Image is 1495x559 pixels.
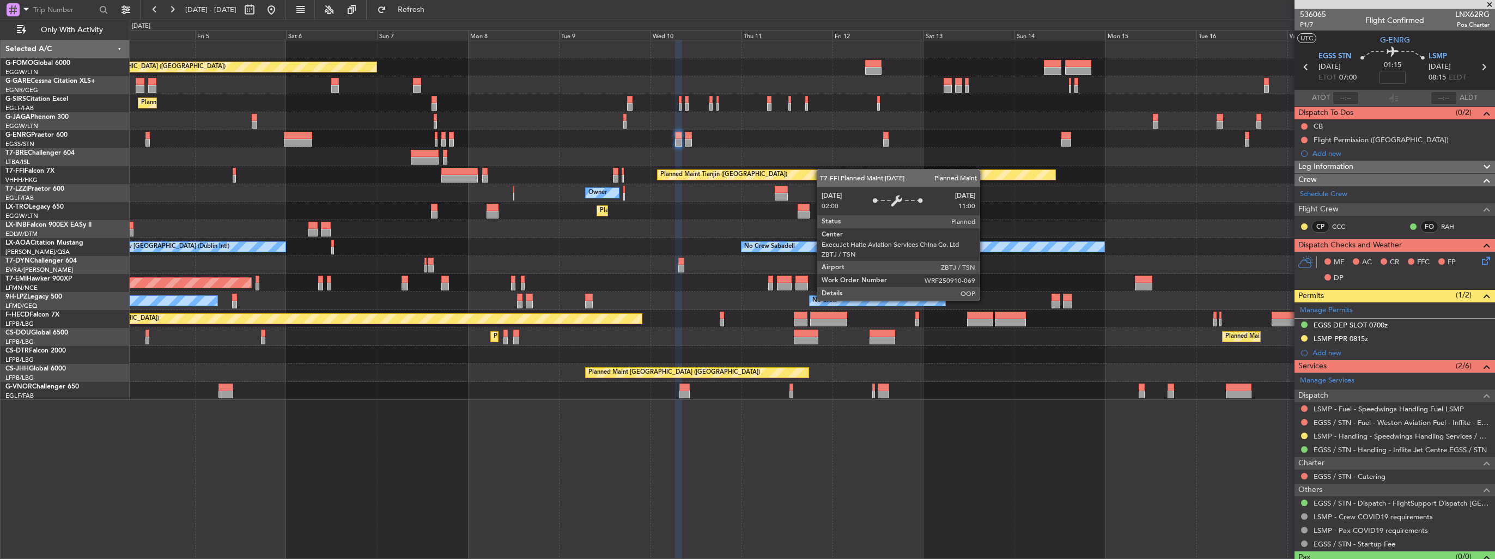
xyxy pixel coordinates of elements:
[5,312,59,318] a: F-HECDFalcon 7X
[5,132,31,138] span: G-ENRG
[5,366,29,372] span: CS-JHH
[812,293,837,309] div: No Crew
[5,204,29,210] span: LX-TRO
[600,203,671,219] div: Planned Maint Dusseldorf
[660,167,787,183] div: Planned Maint Tianjin ([GEOGRAPHIC_DATA])
[1460,93,1478,104] span: ALDT
[5,114,69,120] a: G-JAGAPhenom 300
[1314,418,1490,427] a: EGSS / STN - Fuel - Weston Aviation Fuel - Inflite - EGSS / STN
[5,96,68,102] a: G-SIRSCitation Excel
[5,96,26,102] span: G-SIRS
[1298,203,1339,216] span: Flight Crew
[286,30,377,40] div: Sat 6
[1314,472,1385,481] a: EGSS / STN - Catering
[1300,20,1326,29] span: P1/7
[5,338,34,346] a: LFPB/LBG
[5,132,68,138] a: G-ENRGPraetor 600
[5,60,33,66] span: G-FOMO
[5,186,28,192] span: T7-LZZI
[5,158,30,166] a: LTBA/ISL
[1417,257,1430,268] span: FFC
[1014,30,1105,40] div: Sun 14
[5,204,64,210] a: LX-TROLegacy 650
[5,114,31,120] span: G-JAGA
[5,150,28,156] span: T7-BRE
[5,240,83,246] a: LX-AOACitation Mustang
[5,194,34,202] a: EGLF/FAB
[5,312,29,318] span: F-HECD
[1300,189,1347,200] a: Schedule Crew
[468,30,559,40] div: Mon 8
[5,78,95,84] a: G-GARECessna Citation XLS+
[5,68,38,76] a: EGGW/LTN
[5,140,34,148] a: EGSS/STN
[5,78,31,84] span: G-GARE
[1318,72,1336,83] span: ETOT
[5,284,38,292] a: LFMN/NCE
[1287,30,1378,40] div: Wed 17
[1314,404,1464,414] a: LSMP - Fuel - Speedwings Handling Fuel LSMP
[1456,107,1472,118] span: (0/2)
[12,21,118,39] button: Only With Activity
[1298,290,1324,302] span: Permits
[1390,257,1399,268] span: CR
[1298,390,1328,402] span: Dispatch
[377,30,468,40] div: Sun 7
[5,86,38,94] a: EGNR/CEG
[388,6,434,14] span: Refresh
[5,348,29,354] span: CS-DTR
[1339,72,1357,83] span: 07:00
[1449,72,1466,83] span: ELDT
[1333,92,1359,105] input: --:--
[1298,174,1317,186] span: Crew
[1311,221,1329,233] div: CP
[1314,334,1368,343] div: LSMP PPR 0815z
[1334,257,1344,268] span: MF
[1429,72,1446,83] span: 08:15
[5,122,38,130] a: EGGW/LTN
[1318,51,1351,62] span: EGSS STN
[1314,499,1490,508] a: EGSS / STN - Dispatch - FlightSupport Dispatch [GEOGRAPHIC_DATA]
[5,266,73,274] a: EVRA/[PERSON_NAME]
[5,330,68,336] a: CS-DOUGlobal 6500
[1298,360,1327,373] span: Services
[1297,33,1316,43] button: UTC
[5,302,37,310] a: LFMD/CEQ
[1314,320,1388,330] div: EGSS DEP SLOT 0700z
[1312,348,1490,357] div: Add new
[5,374,34,382] a: LFPB/LBG
[1429,51,1447,62] span: LSMP
[559,30,650,40] div: Tue 9
[1456,360,1472,372] span: (2/6)
[1380,34,1410,46] span: G-ENRG
[372,1,437,19] button: Refresh
[494,329,665,345] div: Planned Maint [GEOGRAPHIC_DATA] ([GEOGRAPHIC_DATA])
[5,348,66,354] a: CS-DTRFalcon 2000
[1314,526,1428,535] a: LSMP - Pax COVID19 requirements
[1298,161,1353,173] span: Leg Information
[1314,121,1323,131] div: CB
[1298,484,1322,496] span: Others
[5,276,27,282] span: T7-EMI
[1312,93,1330,104] span: ATOT
[1314,135,1449,144] div: Flight Permission ([GEOGRAPHIC_DATA])
[1298,239,1402,252] span: Dispatch Checks and Weather
[5,384,79,390] a: G-VNORChallenger 650
[1456,289,1472,301] span: (1/2)
[185,5,236,15] span: [DATE] - [DATE]
[1441,222,1466,232] a: RAH
[5,320,34,328] a: LFPB/LBG
[5,230,38,238] a: EDLW/DTM
[104,30,195,40] div: Thu 4
[5,168,54,174] a: T7-FFIFalcon 7X
[5,384,32,390] span: G-VNOR
[5,60,70,66] a: G-FOMOGlobal 6000
[1314,432,1490,441] a: LSMP - Handling - Speedwings Handling Services / LSMP
[1420,221,1438,233] div: FO
[5,222,27,228] span: LX-INB
[5,276,72,282] a: T7-EMIHawker 900XP
[1455,20,1490,29] span: Pos Charter
[1448,257,1456,268] span: FP
[832,30,923,40] div: Fri 12
[5,294,62,300] a: 9H-LPZLegacy 500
